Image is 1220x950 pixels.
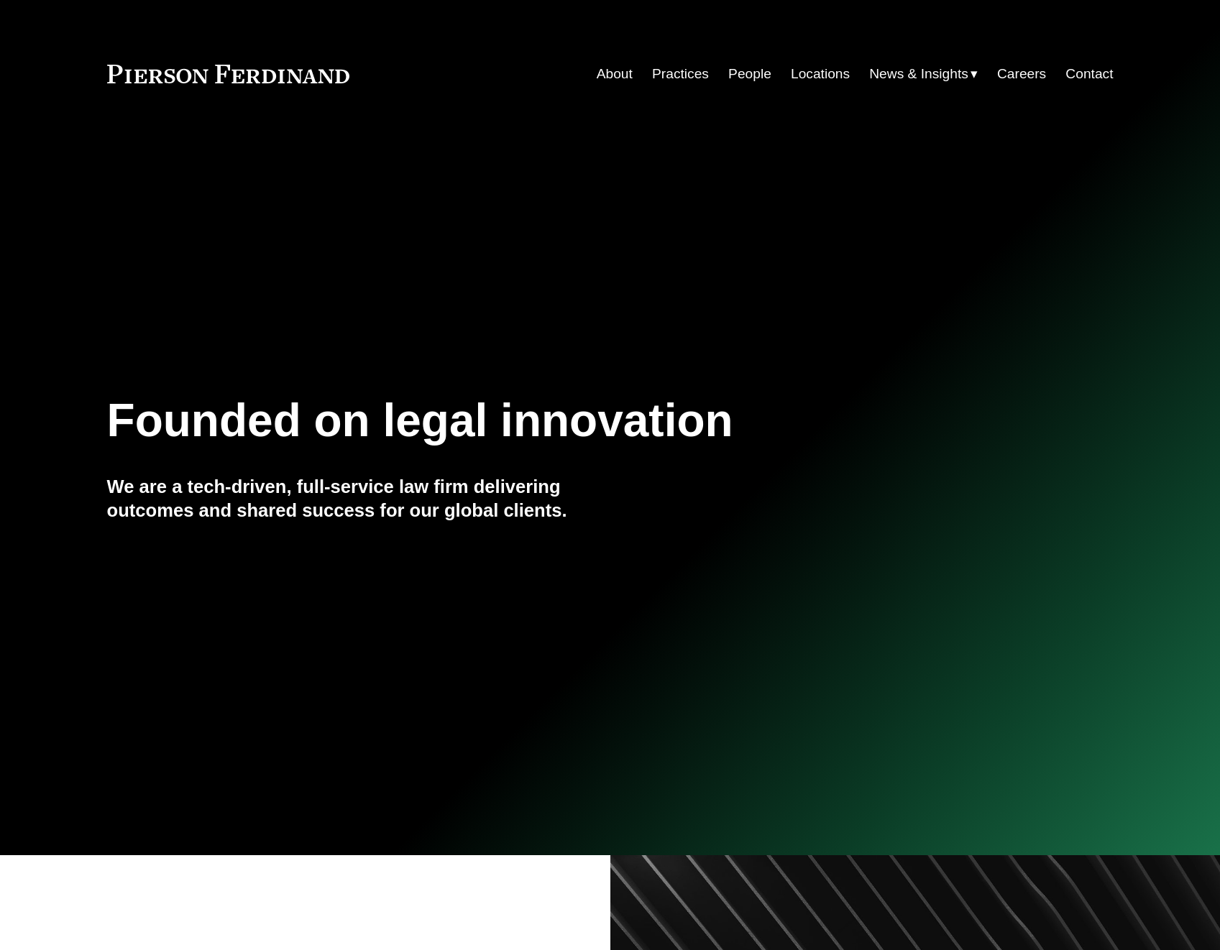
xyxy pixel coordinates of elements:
[1065,60,1113,88] a: Contact
[652,60,709,88] a: Practices
[791,60,850,88] a: Locations
[107,395,946,447] h1: Founded on legal innovation
[728,60,771,88] a: People
[597,60,633,88] a: About
[107,475,610,522] h4: We are a tech-driven, full-service law firm delivering outcomes and shared success for our global...
[997,60,1046,88] a: Careers
[869,60,978,88] a: folder dropdown
[869,62,968,87] span: News & Insights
